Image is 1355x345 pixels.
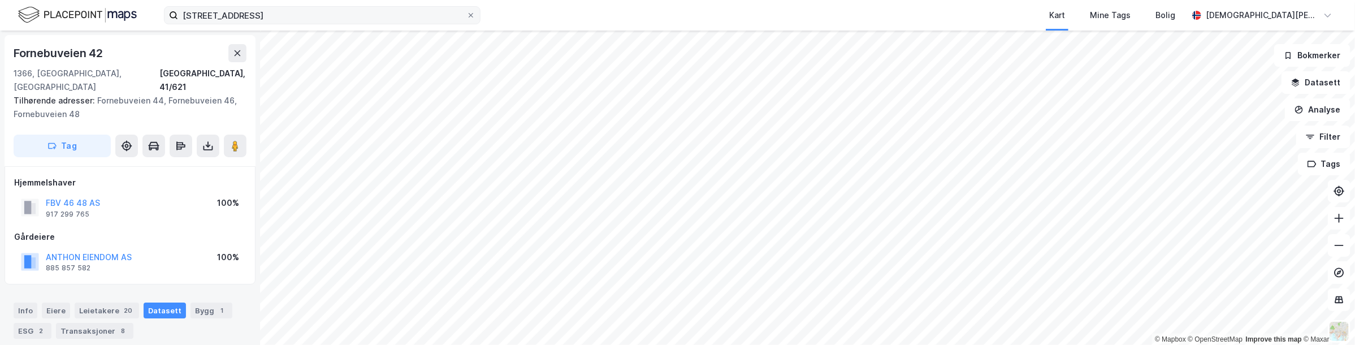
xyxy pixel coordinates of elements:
[1282,71,1350,94] button: Datasett
[14,96,97,105] span: Tilhørende adresser:
[14,230,246,244] div: Gårdeiere
[178,7,466,24] input: Søk på adresse, matrikkel, gårdeiere, leietakere eller personer
[14,176,246,189] div: Hjemmelshaver
[217,251,239,264] div: 100%
[36,325,47,337] div: 2
[46,210,89,219] div: 917 299 765
[1049,8,1065,22] div: Kart
[14,94,237,121] div: Fornebuveien 44, Fornebuveien 46, Fornebuveien 48
[18,5,137,25] img: logo.f888ab2527a4732fd821a326f86c7f29.svg
[56,323,133,339] div: Transaksjoner
[1246,335,1302,343] a: Improve this map
[144,303,186,318] div: Datasett
[75,303,139,318] div: Leietakere
[1155,8,1175,22] div: Bolig
[42,303,70,318] div: Eiere
[159,67,246,94] div: [GEOGRAPHIC_DATA], 41/621
[1274,44,1350,67] button: Bokmerker
[1155,335,1186,343] a: Mapbox
[1285,98,1350,121] button: Analyse
[14,67,159,94] div: 1366, [GEOGRAPHIC_DATA], [GEOGRAPHIC_DATA]
[1206,8,1319,22] div: [DEMOGRAPHIC_DATA][PERSON_NAME]
[191,303,232,318] div: Bygg
[122,305,135,316] div: 20
[217,196,239,210] div: 100%
[14,303,37,318] div: Info
[217,305,228,316] div: 1
[1298,153,1350,175] button: Tags
[1298,291,1355,345] iframe: Chat Widget
[14,44,105,62] div: Fornebuveien 42
[1090,8,1131,22] div: Mine Tags
[14,135,111,157] button: Tag
[46,264,90,273] div: 885 857 582
[1296,126,1350,148] button: Filter
[1188,335,1243,343] a: OpenStreetMap
[118,325,129,337] div: 8
[14,323,51,339] div: ESG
